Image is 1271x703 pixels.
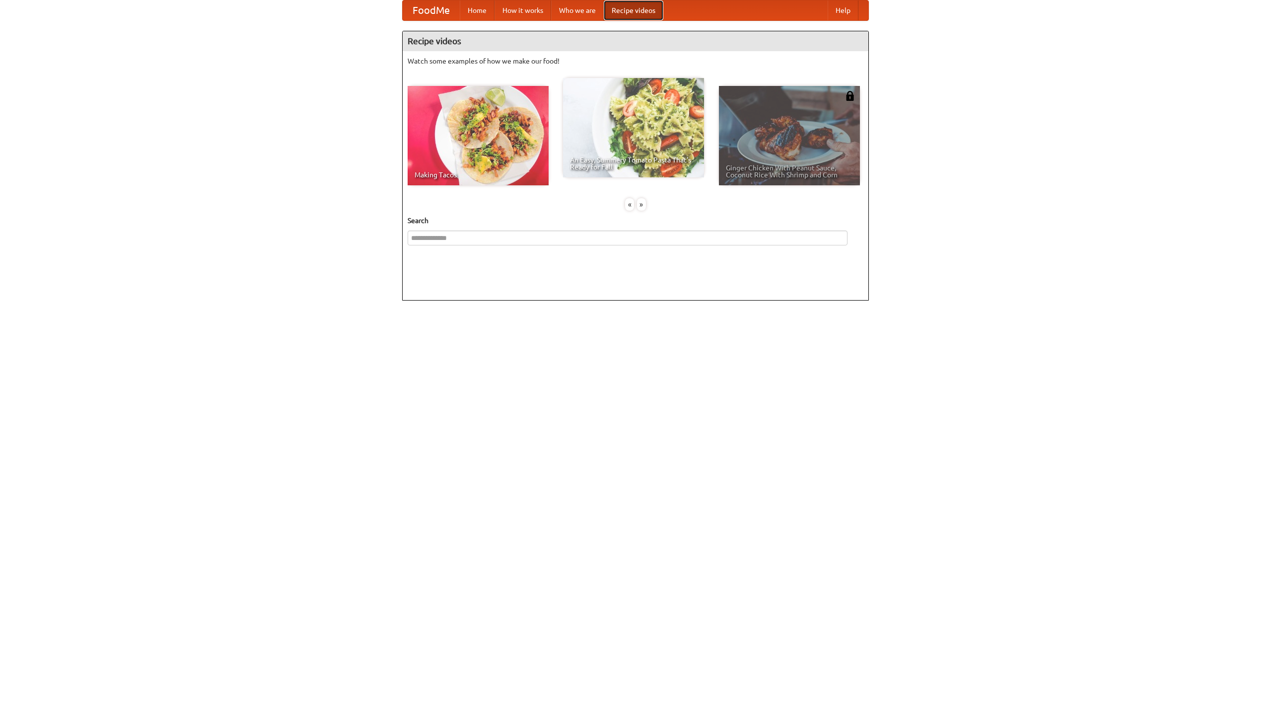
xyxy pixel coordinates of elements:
a: Home [460,0,494,20]
a: How it works [494,0,551,20]
div: « [625,198,634,211]
h4: Recipe videos [403,31,868,51]
a: FoodMe [403,0,460,20]
a: Recipe videos [604,0,663,20]
span: Making Tacos [415,171,542,178]
span: An Easy, Summery Tomato Pasta That's Ready for Fall [570,156,697,170]
p: Watch some examples of how we make our food! [408,56,863,66]
a: Who we are [551,0,604,20]
a: Making Tacos [408,86,549,185]
h5: Search [408,216,863,226]
div: » [637,198,646,211]
a: Help [828,0,858,20]
img: 483408.png [845,91,855,101]
a: An Easy, Summery Tomato Pasta That's Ready for Fall [563,78,704,177]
